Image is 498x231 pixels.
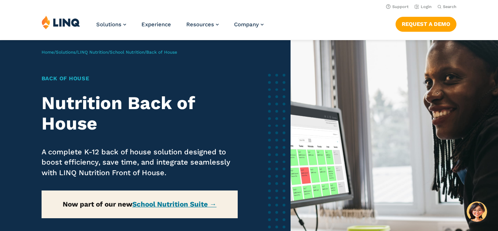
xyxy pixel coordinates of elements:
nav: Primary Navigation [96,15,264,39]
a: School Nutrition [110,50,144,55]
a: Resources [186,21,219,28]
nav: Button Navigation [396,15,456,31]
span: / / / / [42,50,177,55]
span: Back of House [146,50,177,55]
a: Home [42,50,54,55]
span: Solutions [96,21,121,28]
p: A complete K-12 back of house solution designed to boost efficiency, save time, and integrate sea... [42,147,238,178]
a: Company [234,21,264,28]
span: Resources [186,21,214,28]
a: Support [386,4,409,9]
strong: Now part of our new [63,200,217,208]
a: Solutions [56,50,75,55]
span: Company [234,21,259,28]
button: Open Search Bar [437,4,456,9]
h1: Back of House [42,74,238,83]
a: Experience [141,21,171,28]
a: Request a Demo [396,17,456,31]
a: Login [415,4,432,9]
img: LINQ | K‑12 Software [42,15,80,29]
button: Hello, have a question? Let’s chat. [467,201,487,222]
a: Solutions [96,21,126,28]
a: School Nutrition Suite → [132,200,217,208]
strong: Nutrition Back of House [42,92,195,134]
a: LINQ Nutrition [77,50,108,55]
span: Search [443,4,456,9]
